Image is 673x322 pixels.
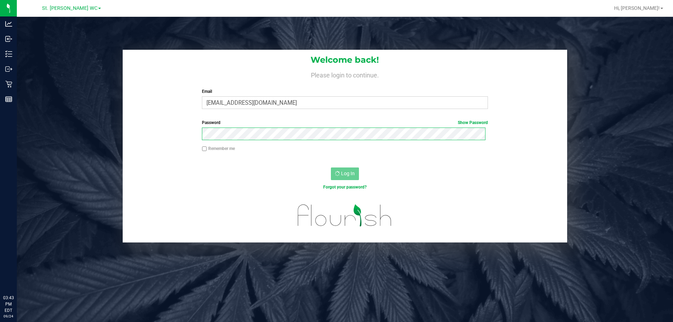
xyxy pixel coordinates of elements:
[202,145,235,152] label: Remember me
[123,70,567,78] h4: Please login to continue.
[341,171,355,176] span: Log In
[289,198,400,233] img: flourish_logo.svg
[614,5,660,11] span: Hi, [PERSON_NAME]!
[5,20,12,27] inline-svg: Analytics
[458,120,488,125] a: Show Password
[5,50,12,57] inline-svg: Inventory
[42,5,97,11] span: St. [PERSON_NAME] WC
[202,120,220,125] span: Password
[331,167,359,180] button: Log In
[5,81,12,88] inline-svg: Retail
[5,35,12,42] inline-svg: Inbound
[123,55,567,64] h1: Welcome back!
[3,295,14,314] p: 03:43 PM EDT
[202,146,207,151] input: Remember me
[3,314,14,319] p: 09/24
[5,96,12,103] inline-svg: Reports
[323,185,367,190] a: Forgot your password?
[202,88,488,95] label: Email
[5,66,12,73] inline-svg: Outbound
